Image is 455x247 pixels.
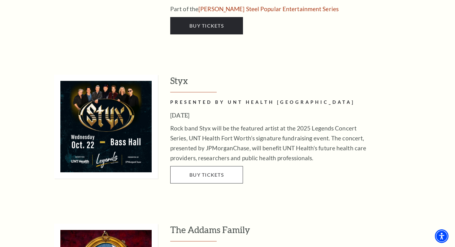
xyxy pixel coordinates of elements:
img: Styx [54,75,158,179]
a: Buy Tickets [170,17,243,34]
h3: [DATE] [170,110,371,120]
div: Accessibility Menu [435,229,448,243]
h2: PRESENTED BY UNT HEALTH [GEOGRAPHIC_DATA] [170,99,371,106]
p: Rock band Styx will be the featured artist at the 2025 Legends Concert Series, UNT Health Fort Wo... [170,123,371,163]
a: Buy Tickets [170,166,243,183]
span: Buy Tickets [189,23,224,29]
span: Buy Tickets [189,172,224,178]
a: Irwin Steel Popular Entertainment Series - open in a new tab [198,5,339,12]
p: Part of the [170,4,371,14]
h3: Styx [170,75,419,92]
h3: The Addams Family [170,224,419,241]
